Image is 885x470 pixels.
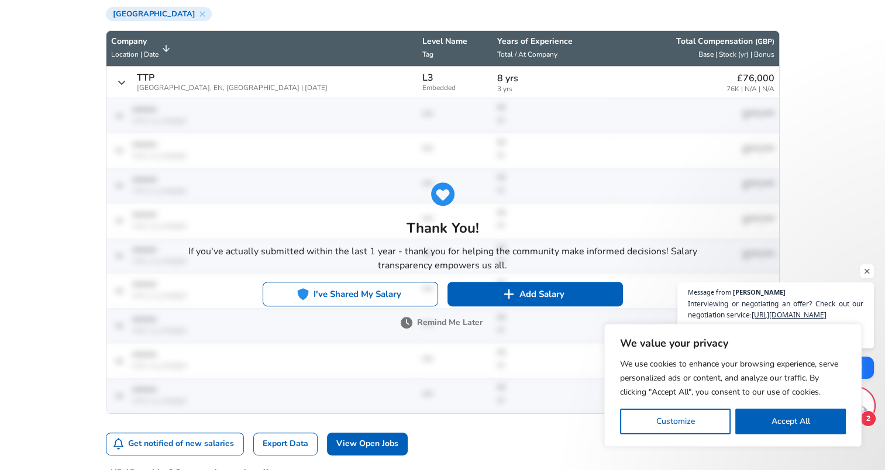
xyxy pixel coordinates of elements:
button: I've Shared My Salary [263,282,438,306]
p: £76,000 [726,71,774,85]
button: Accept All [735,409,846,434]
img: svg+xml;base64,PHN2ZyB4bWxucz0iaHR0cDovL3d3dy53My5vcmcvMjAwMC9zdmciIGZpbGw9IiMyNjhERUMiIHZpZXdCb3... [297,288,309,300]
div: Open chat [839,388,874,423]
p: TTP [137,72,154,83]
button: Get notified of new salaries [106,433,244,455]
p: L3 [422,72,433,83]
span: CompanyLocation | Date [111,36,174,61]
a: Export Data [253,433,318,455]
p: Total Compensation [676,36,774,47]
a: View Open Jobs [327,433,408,455]
button: (GBP) [755,37,774,47]
span: Total Compensation (GBP) Base | Stock (yr) | Bonus [614,36,774,61]
img: svg+xml;base64,PHN2ZyB4bWxucz0iaHR0cDovL3d3dy53My5vcmcvMjAwMC9zdmciIGZpbGw9IiM3NTc1NzUiIHZpZXdCb3... [401,317,412,329]
span: Base | Stock (yr) | Bonus [698,50,774,59]
p: If you've actually submitted within the last 1 year - thank you for helping the community make in... [178,244,707,272]
span: [GEOGRAPHIC_DATA] [108,9,200,19]
span: Location | Date [111,50,159,59]
div: We value your privacy [604,324,862,447]
img: svg+xml;base64,PHN2ZyB4bWxucz0iaHR0cDovL3d3dy53My5vcmcvMjAwMC9zdmciIGZpbGw9IiMyNjhERUMiIHZpZXdCb3... [431,182,454,206]
img: svg+xml;base64,PHN2ZyB4bWxucz0iaHR0cDovL3d3dy53My5vcmcvMjAwMC9zdmciIGZpbGw9IiNmZmZmZmYiIHZpZXdCb3... [503,288,515,300]
p: 8 yrs [497,71,605,85]
p: Years of Experience [497,36,605,47]
table: Salary Submissions [106,30,780,414]
span: Total / At Company [497,50,557,59]
span: [PERSON_NAME] [733,289,786,295]
span: [GEOGRAPHIC_DATA], EN, [GEOGRAPHIC_DATA] | [DATE] [137,84,328,92]
button: Add Salary [447,282,623,306]
p: Level Name [422,36,488,47]
p: We use cookies to enhance your browsing experience, serve personalized ads or content, and analyz... [620,357,846,399]
span: 3 yrs [497,85,605,93]
span: Interviewing or negotiating an offer? Check out our negotiation service: Increase in your offer g... [688,298,863,343]
div: [GEOGRAPHIC_DATA] [106,7,212,21]
span: 2 [860,410,876,427]
button: Customize [620,409,731,434]
h5: Thank You! [178,219,707,237]
span: Message from [688,289,731,295]
span: Tag [422,50,433,59]
p: We value your privacy [620,336,846,350]
span: 76K | N/A | N/A [726,85,774,93]
button: Remind Me Later [403,316,483,330]
span: Embedded [422,84,488,92]
p: Company [111,36,159,47]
